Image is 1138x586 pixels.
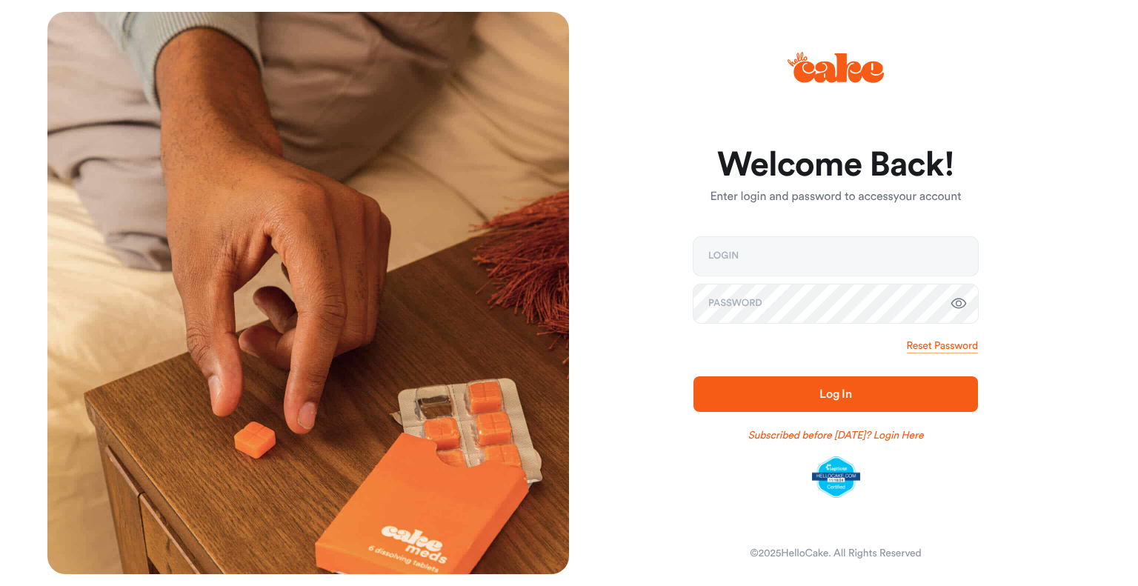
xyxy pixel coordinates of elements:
[748,428,924,443] a: Subscribed before [DATE]? Login Here
[819,388,852,400] span: Log In
[693,147,978,183] h1: Welcome Back!
[693,376,978,412] button: Log In
[693,188,978,206] p: Enter login and password to access your account
[812,456,860,498] img: legit-script-certified.png
[907,339,978,353] a: Reset Password
[750,546,921,561] div: © 2025 HelloCake. All Rights Reserved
